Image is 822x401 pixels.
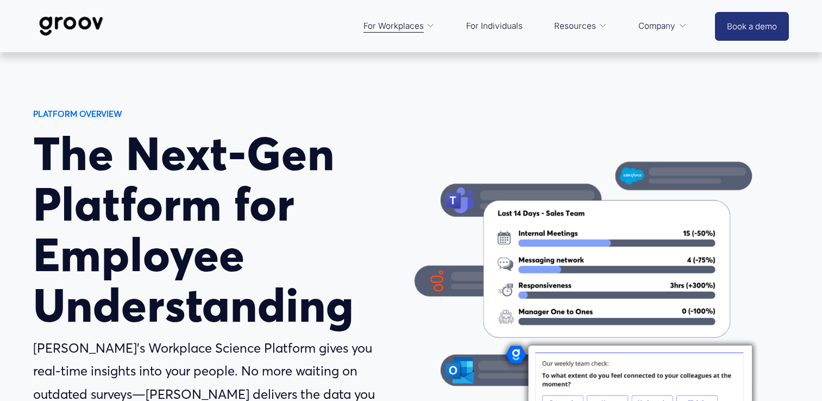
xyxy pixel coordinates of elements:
span: Company [638,18,675,34]
a: For Individuals [461,13,528,39]
img: Groov | Workplace Science Platform | Unlock Performance | Drive Results [33,8,110,44]
a: folder dropdown [549,13,613,39]
a: folder dropdown [358,13,441,39]
a: Book a demo [715,12,789,41]
span: Resources [554,18,596,34]
strong: PLATFORM OVERVIEW [33,109,122,119]
h1: The Next-Gen Platform for Employee Understanding [33,129,408,330]
span: For Workplaces [363,18,424,34]
a: folder dropdown [633,13,692,39]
